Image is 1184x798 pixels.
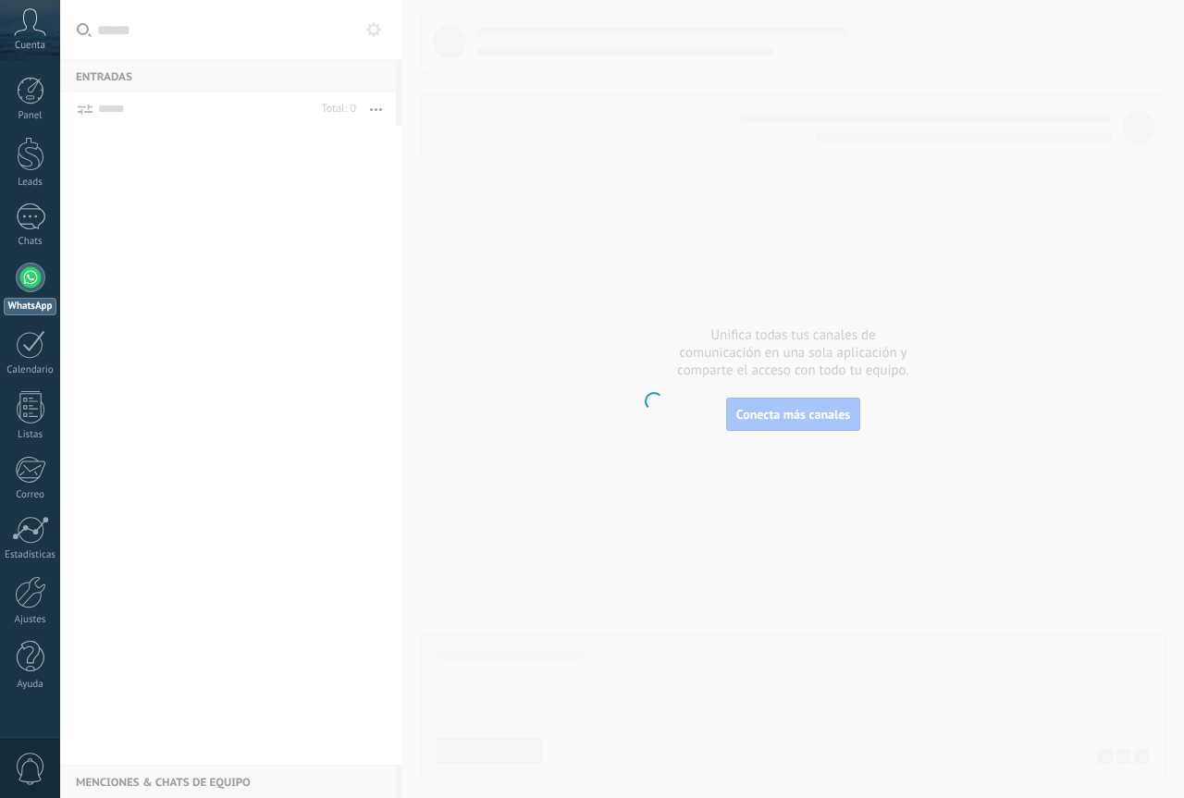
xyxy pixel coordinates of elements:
div: Leads [4,177,57,189]
div: Panel [4,110,57,122]
div: Estadísticas [4,549,57,561]
div: WhatsApp [4,298,56,315]
div: Ayuda [4,679,57,691]
div: Ajustes [4,614,57,626]
div: Calendario [4,364,57,376]
div: Listas [4,429,57,441]
div: Chats [4,236,57,248]
span: Cuenta [15,40,45,52]
div: Correo [4,489,57,501]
